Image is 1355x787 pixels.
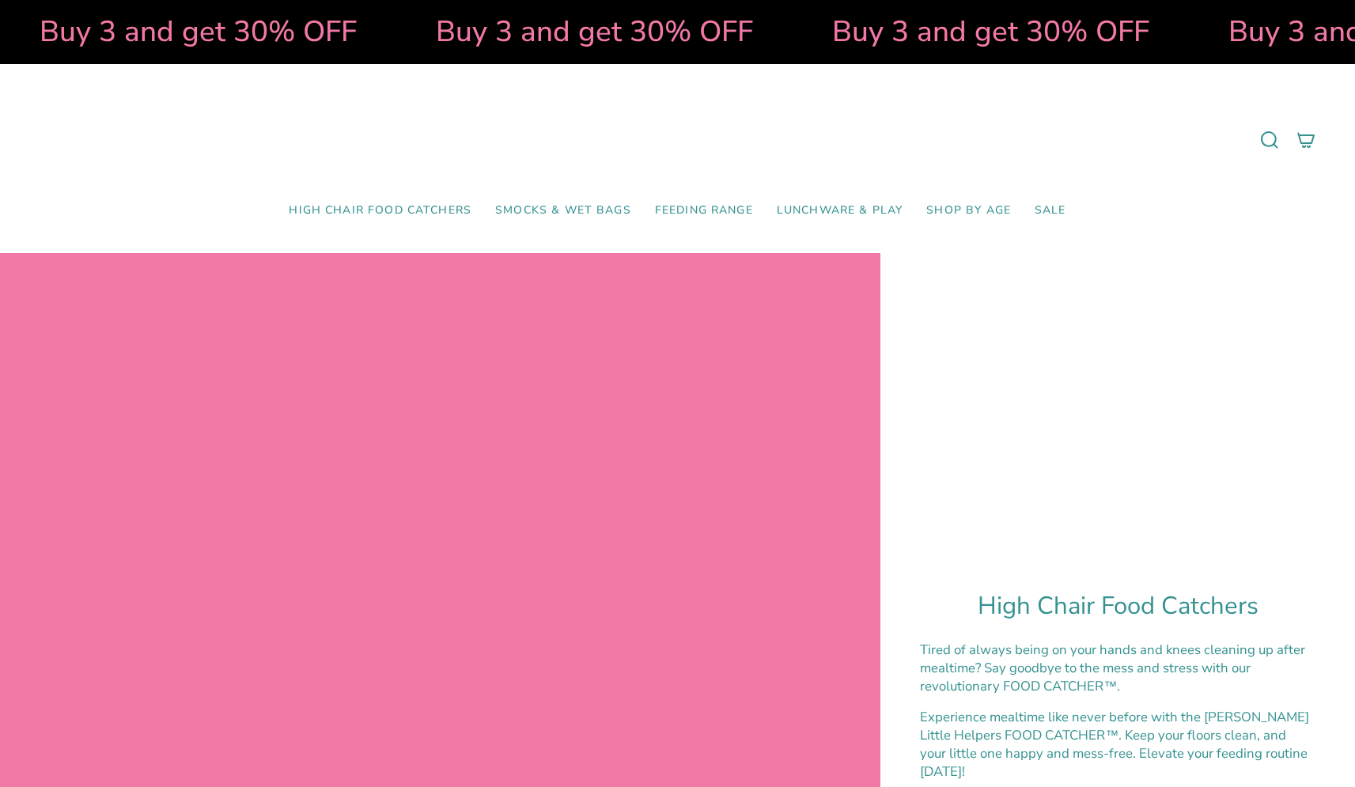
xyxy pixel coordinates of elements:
[801,12,1118,51] strong: Buy 3 and get 30% OFF
[483,192,643,229] a: Smocks & Wet Bags
[765,192,914,229] a: Lunchware & Play
[404,12,721,51] strong: Buy 3 and get 30% OFF
[277,192,483,229] a: High Chair Food Catchers
[926,204,1011,218] span: Shop by Age
[914,192,1023,229] a: Shop by Age
[8,12,325,51] strong: Buy 3 and get 30% OFF
[1035,204,1066,218] span: SALE
[777,204,903,218] span: Lunchware & Play
[541,88,814,192] a: Mumma’s Little Helpers
[920,592,1315,621] h1: High Chair Food Catchers
[1023,192,1078,229] a: SALE
[495,204,631,218] span: Smocks & Wet Bags
[920,641,1315,695] p: Tired of always being on your hands and knees cleaning up after mealtime? Say goodbye to the mess...
[289,204,471,218] span: High Chair Food Catchers
[655,204,753,218] span: Feeding Range
[643,192,765,229] a: Feeding Range
[920,708,1315,781] div: Experience mealtime like never before with the [PERSON_NAME] Little Helpers FOOD CATCHER™. Keep y...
